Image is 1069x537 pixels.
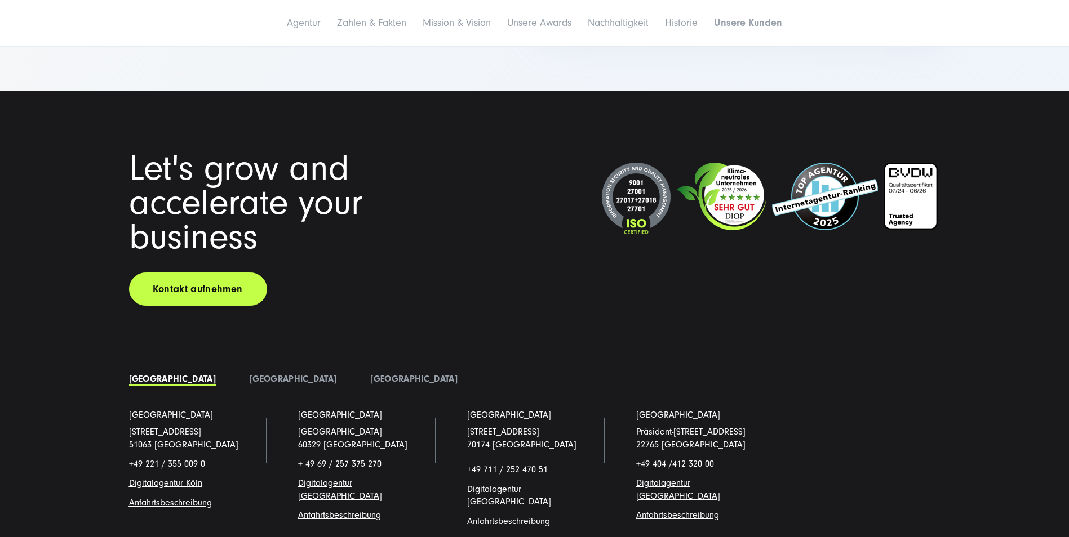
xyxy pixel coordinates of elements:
p: +49 221 / 355 009 0 [129,458,264,470]
a: Digitalagentur [GEOGRAPHIC_DATA] [636,478,720,500]
span: +49 711 / 252 470 51 [467,464,548,475]
a: Historie [665,17,698,29]
a: Kontakt aufnehmen [129,272,267,306]
img: Top Internetagentur und Full Service Digitalagentur SUNZINET - 2024 [772,163,878,230]
a: Unsere Kunden [714,17,782,29]
a: Anfahrtsbeschreibun [298,510,376,520]
a: [STREET_ADDRESS] [467,427,539,437]
a: Nachhaltigkeit [588,17,649,29]
span: g [298,510,381,520]
span: + 49 69 / 257 375 270 [298,459,382,469]
span: 412 320 00 [672,459,714,469]
a: n [198,478,202,488]
a: [GEOGRAPHIC_DATA] [370,374,457,384]
a: [STREET_ADDRESS] [129,427,201,437]
img: BVDW-Zertifizierung-Weiß [884,163,938,230]
a: Zahlen & Fakten [337,17,406,29]
span: Let's grow and accelerate your business [129,148,362,257]
img: Klimaneutrales Unternehmen SUNZINET GmbH [676,163,766,230]
a: [GEOGRAPHIC_DATA] [298,409,382,421]
a: Agentur [287,17,321,29]
a: Anfahrtsbeschreibung [467,516,550,526]
a: Anfahrtsbeschreibung [636,510,719,520]
a: [GEOGRAPHIC_DATA] [129,409,213,421]
a: Digitalagentur Köl [129,478,198,488]
span: +49 404 / [636,459,714,469]
p: Präsident-[STREET_ADDRESS] 22765 [GEOGRAPHIC_DATA] [636,426,771,451]
a: Anfahrtsbeschreibung [129,498,212,508]
a: [GEOGRAPHIC_DATA] [129,374,216,384]
a: [GEOGRAPHIC_DATA] [250,374,336,384]
a: Unsere Awards [507,17,571,29]
span: [GEOGRAPHIC_DATA] [298,427,382,437]
img: ISO-Siegel_2024_dunkel [602,163,671,235]
a: [GEOGRAPHIC_DATA] [636,409,720,421]
a: [GEOGRAPHIC_DATA] [467,409,551,421]
a: Mission & Vision [423,17,491,29]
a: 60329 [GEOGRAPHIC_DATA] [298,440,407,450]
a: 51063 [GEOGRAPHIC_DATA] [129,440,238,450]
a: Digitalagentur [GEOGRAPHIC_DATA] [298,478,382,500]
a: 70174 [GEOGRAPHIC_DATA] [467,440,576,450]
a: Digitalagentur [GEOGRAPHIC_DATA] [467,484,551,507]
